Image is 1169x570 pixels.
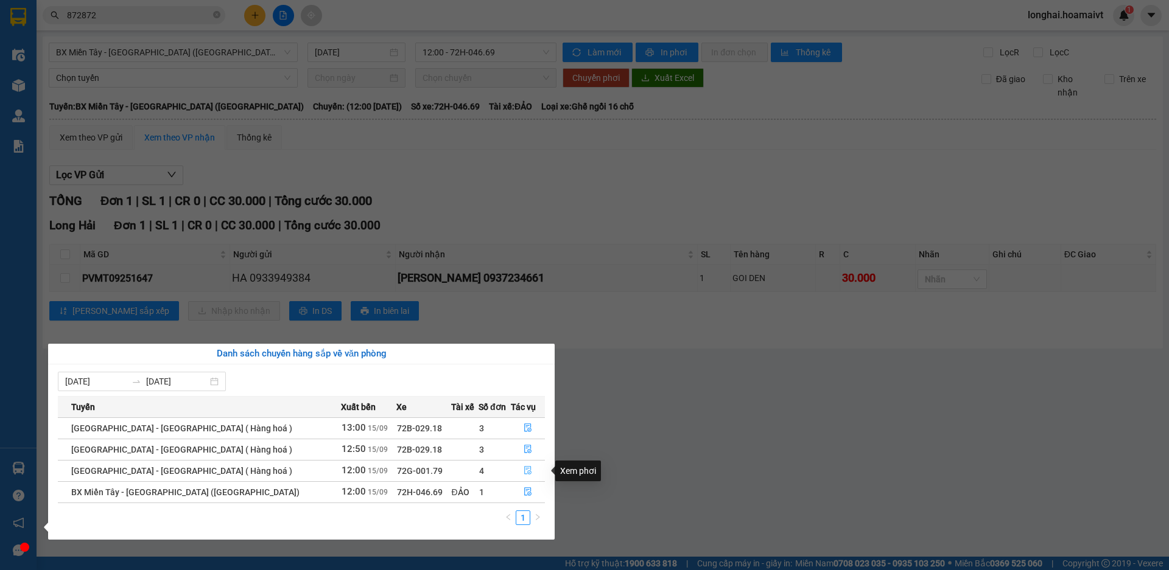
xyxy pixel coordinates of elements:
span: [GEOGRAPHIC_DATA] - [GEOGRAPHIC_DATA] ( Hàng hoá ) [71,445,292,454]
div: 0983340082 [104,54,189,71]
span: 72B-029.18 [397,423,442,433]
span: C : [102,82,112,94]
span: 15/09 [368,445,388,454]
div: TÍN [104,40,189,54]
span: 15/09 [368,424,388,433]
button: file-done [511,440,544,459]
input: Đến ngày [146,375,208,388]
span: file-done [524,445,532,454]
span: Nhận: [104,12,133,24]
div: Danh sách chuyến hàng sắp về văn phòng [58,347,545,361]
span: file-done [524,466,532,476]
li: Previous Page [501,510,516,525]
span: swap-right [132,377,141,386]
button: file-done [511,419,544,438]
span: [GEOGRAPHIC_DATA] - [GEOGRAPHIC_DATA] ( Hàng hoá ) [71,423,292,433]
span: Tác vụ [511,400,536,414]
span: to [132,377,141,386]
div: ĐẢO [452,485,479,499]
span: [GEOGRAPHIC_DATA] - [GEOGRAPHIC_DATA] ( Hàng hoá ) [71,466,292,476]
span: Tuyến [71,400,95,414]
span: Gửi: [10,12,29,24]
div: Xem phơi [555,461,601,481]
input: Từ ngày [65,375,127,388]
span: 1 [479,487,484,497]
span: 12:00 [342,486,366,497]
div: 0383808878 [10,40,96,57]
span: Xe [396,400,407,414]
span: Tài xế [451,400,474,414]
button: right [530,510,545,525]
span: 72B-029.18 [397,445,442,454]
span: 12:50 [342,443,366,454]
span: BX Miền Tây - [GEOGRAPHIC_DATA] ([GEOGRAPHIC_DATA]) [71,487,300,497]
span: left [505,513,512,521]
span: 72G-001.79 [397,466,443,476]
div: LIÊM [10,25,96,40]
div: Long Hải [10,10,96,25]
button: file-done [511,461,544,481]
span: file-done [524,423,532,433]
span: right [534,513,541,521]
span: Số đơn [479,400,506,414]
span: 15/09 [368,488,388,496]
span: 3 [479,445,484,454]
span: 12:00 [342,465,366,476]
span: 72H-046.69 [397,487,443,497]
a: 1 [516,511,530,524]
button: left [501,510,516,525]
span: 15/09 [368,467,388,475]
span: 13:00 [342,422,366,433]
div: LONG HAI [10,57,96,71]
li: Next Page [530,510,545,525]
span: file-done [524,487,532,497]
span: Xuất bến [341,400,376,414]
div: 93 NTB Q1 [104,10,189,40]
div: 100.000 [102,78,191,96]
span: 4 [479,466,484,476]
span: 3 [479,423,484,433]
button: file-done [511,482,544,502]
